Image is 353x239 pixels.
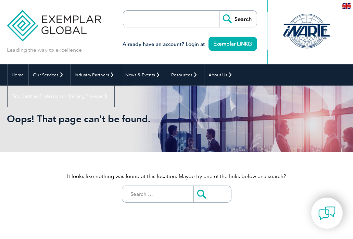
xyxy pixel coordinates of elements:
[7,46,82,54] p: Leading the way to excellence
[71,64,121,86] a: Industry Partners
[121,64,167,86] a: News & Events
[29,64,70,86] a: Our Services
[248,42,252,46] img: open_square.png
[123,40,257,49] h3: Already have an account? Login at
[318,205,336,222] img: contact-chat.png
[204,64,239,86] a: About Us
[209,37,257,51] a: Exemplar LINK
[193,186,231,202] input: Submit
[8,86,114,107] a: Find Certified Professional / Training Provider
[342,3,351,9] img: en
[219,11,257,27] input: Search
[167,64,204,86] a: Resources
[7,113,194,125] h1: Oops! That page can't be found.
[7,173,346,180] p: It looks like nothing was found at this location. Maybe try one of the links below or a search?
[8,64,28,86] a: Home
